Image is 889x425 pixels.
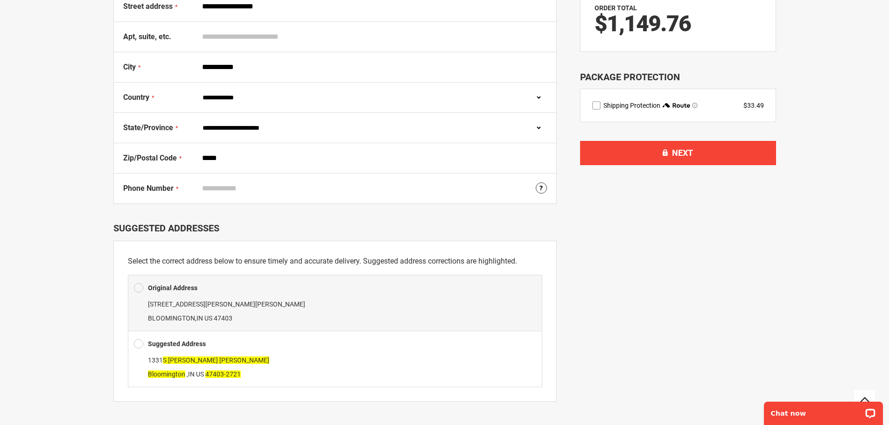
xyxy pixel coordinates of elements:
span: US [196,370,204,378]
span: State/Province [123,123,173,132]
span: Phone Number [123,184,174,193]
span: [STREET_ADDRESS][PERSON_NAME][PERSON_NAME] [148,300,305,308]
span: $1,149.76 [595,10,691,37]
span: Apt, suite, etc. [123,32,171,41]
div: Suggested Addresses [113,223,557,234]
span: Zip/Postal Code [123,153,177,162]
span: BLOOMINGTON [148,314,195,322]
span: 47403-2721 [205,370,241,378]
div: route shipping protection selector element [592,101,764,110]
button: Next [580,141,776,165]
span: City [123,63,136,71]
b: Original Address [148,284,197,292]
strong: Order Total [595,4,637,12]
div: , [134,297,536,325]
div: , [134,353,536,381]
span: 47403 [214,314,232,322]
p: Select the correct address below to ensure timely and accurate delivery. Suggested address correc... [128,255,542,267]
span: Country [123,93,149,102]
span: IN [196,314,203,322]
span: Learn more [692,103,698,108]
span: 1331 [148,356,269,364]
iframe: LiveChat chat widget [758,396,889,425]
span: Bloomington [148,370,185,378]
span: US [204,314,212,322]
span: S [PERSON_NAME] [PERSON_NAME] [163,356,269,364]
div: Package Protection [580,70,776,84]
div: $33.49 [743,101,764,110]
span: Next [672,148,693,158]
span: Shipping Protection [603,102,660,109]
b: Suggested Address [148,340,206,348]
span: Street address [123,2,173,11]
span: IN [188,370,195,378]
